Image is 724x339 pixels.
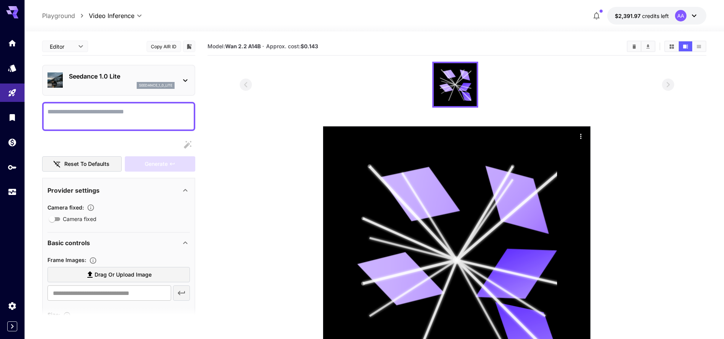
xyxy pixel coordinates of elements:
span: Frame Images : [47,257,86,263]
span: Camera fixed : [47,204,84,211]
div: Actions [575,130,587,142]
div: API Keys [8,162,17,172]
button: Reset to defaults [42,156,122,172]
button: Upload frame images. [86,257,100,264]
span: Drag or upload image [95,270,152,280]
p: Provider settings [47,186,100,195]
button: Show media in grid view [665,41,678,51]
div: Clear AllDownload All [627,41,655,52]
div: Home [8,38,17,48]
span: Approx. cost: [266,43,318,49]
span: $2,391.97 [615,13,642,19]
div: Playground [8,88,17,98]
div: Models [8,63,17,73]
a: Playground [42,11,75,20]
button: $2,391.96834AA [607,7,706,25]
b: Wan 2.2 A14B [225,43,261,49]
button: Expand sidebar [7,321,17,331]
b: $0.143 [301,43,318,49]
p: Basic controls [47,238,90,247]
label: Drag or upload image [47,267,190,283]
p: Seedance 1.0 Lite [69,72,175,81]
span: Editor [50,43,74,51]
div: Settings [8,301,17,311]
span: Video Inference [89,11,134,20]
div: Provider settings [47,181,190,200]
div: Wallet [8,138,17,147]
div: $2,391.96834 [615,12,669,20]
button: Download All [641,41,655,51]
p: seedance_1_0_lite [139,83,172,88]
div: Basic controls [47,234,190,252]
span: Model: [208,43,261,49]
div: Usage [8,187,17,197]
button: Copy AIR ID [147,41,181,52]
p: · [262,42,264,51]
div: Seedance 1.0 Liteseedance_1_0_lite [47,69,190,92]
button: Show media in video view [679,41,692,51]
nav: breadcrumb [42,11,89,20]
button: Show media in list view [692,41,706,51]
div: Show media in grid viewShow media in video viewShow media in list view [664,41,706,52]
span: credits left [642,13,669,19]
div: Library [8,113,17,122]
div: AA [675,10,686,21]
span: Camera fixed [63,215,96,223]
button: Add to library [186,42,193,51]
button: Clear All [628,41,641,51]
